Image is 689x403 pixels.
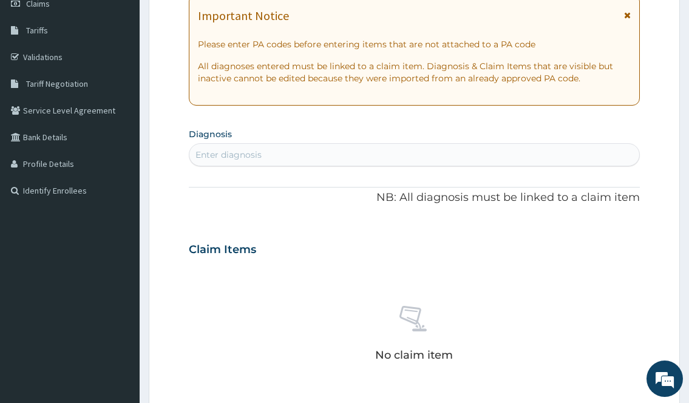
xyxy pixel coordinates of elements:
div: Chat with us now [63,68,204,84]
textarea: Type your message and hit 'Enter' [6,271,231,314]
div: Enter diagnosis [195,149,262,161]
p: All diagnoses entered must be linked to a claim item. Diagnosis & Claim Items that are visible bu... [198,60,630,84]
p: Please enter PA codes before entering items that are not attached to a PA code [198,38,630,50]
span: We're online! [70,123,168,245]
span: Tariff Negotiation [26,78,88,89]
h1: Important Notice [198,9,289,22]
p: NB: All diagnosis must be linked to a claim item [189,190,639,206]
div: Minimize live chat window [199,6,228,35]
img: d_794563401_company_1708531726252_794563401 [22,61,49,91]
label: Diagnosis [189,128,232,140]
h3: Claim Items [189,243,256,257]
p: No claim item [375,349,453,361]
span: Tariffs [26,25,48,36]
